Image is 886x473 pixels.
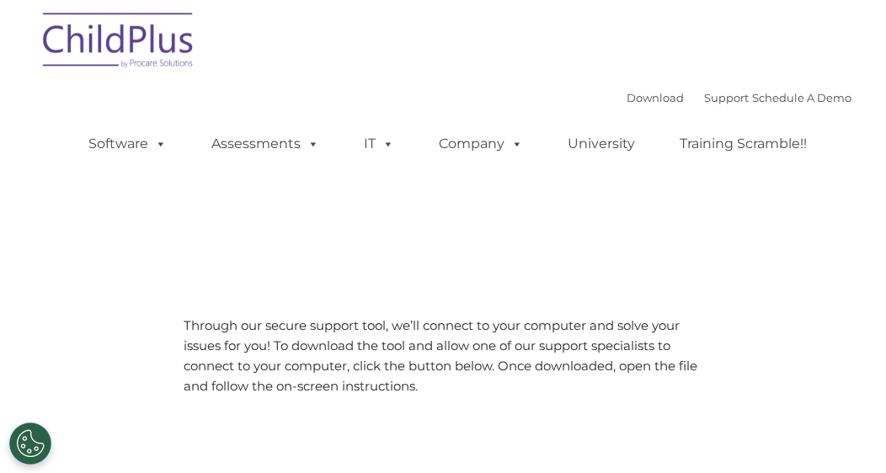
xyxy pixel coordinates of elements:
a: Software [72,127,184,161]
img: ChildPlus by Procare Solutions [35,1,203,85]
a: University [551,127,652,161]
a: Assessments [195,127,336,161]
a: IT [347,127,411,161]
a: Support [704,91,749,104]
button: Cookies Settings [9,423,51,465]
a: Download [627,91,684,104]
p: Through our secure support tool, we’ll connect to your computer and solve your issues for you! To... [184,316,703,396]
font: | [627,91,851,104]
a: Schedule A Demo [752,91,851,104]
a: Training Scramble!! [663,127,824,161]
a: Company [422,127,540,161]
